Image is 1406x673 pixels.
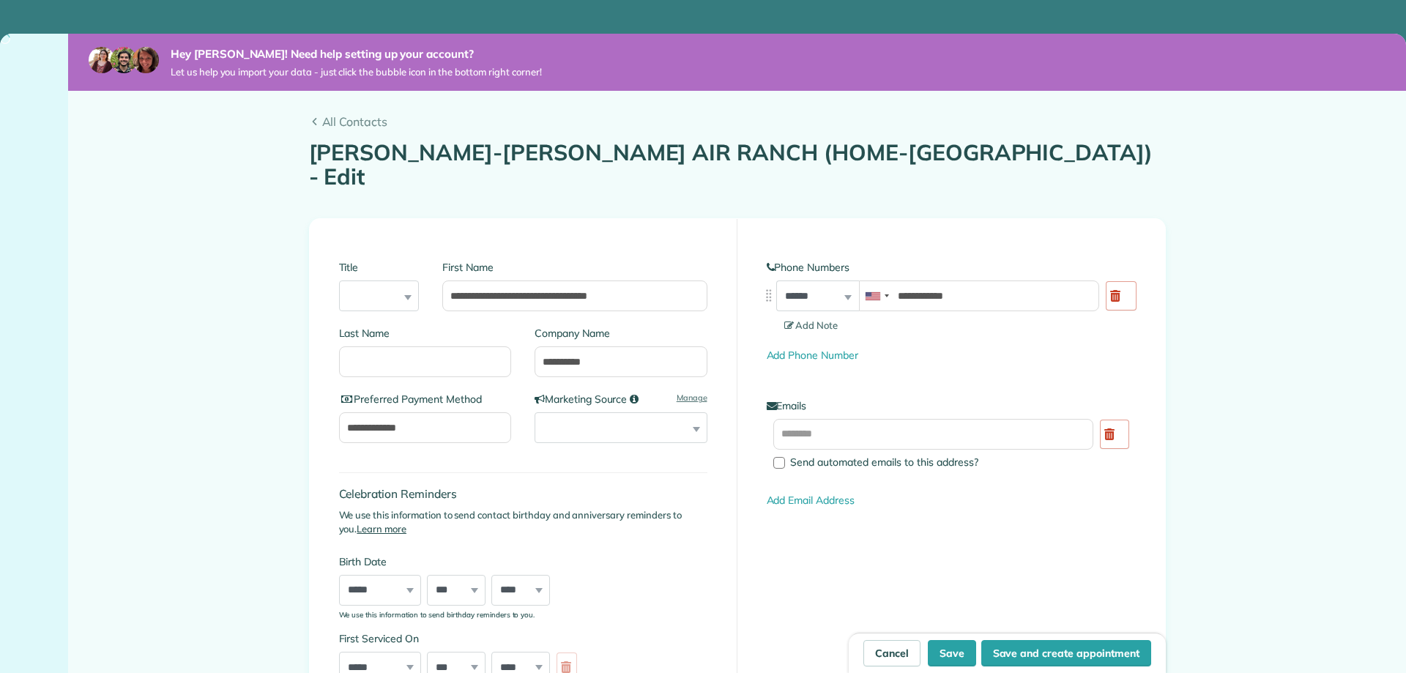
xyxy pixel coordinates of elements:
[339,554,584,569] label: Birth Date
[442,260,707,275] label: First Name
[89,47,115,73] img: maria-72a9807cf96188c08ef61303f053569d2e2a8a1cde33d635c8a3ac13582a053d.jpg
[860,281,893,311] div: United States: +1
[339,631,584,646] label: First Serviced On
[784,319,838,331] span: Add Note
[863,640,920,666] a: Cancel
[928,640,976,666] button: Save
[767,349,858,362] a: Add Phone Number
[339,392,512,406] label: Preferred Payment Method
[309,113,1166,130] a: All Contacts
[171,47,542,62] strong: Hey [PERSON_NAME]! Need help setting up your account?
[767,260,1136,275] label: Phone Numbers
[339,508,707,537] p: We use this information to send contact birthday and anniversary reminders to you.
[790,456,978,469] span: Send automated emails to this address?
[111,47,137,73] img: jorge-587dff0eeaa6aab1f244e6dc62b8924c3b6ad411094392a53c71c6c4a576187d.jpg
[309,141,1166,189] h1: [PERSON_NAME]-[PERSON_NAME] AIR RANCH (HOME-[GEOGRAPHIC_DATA]) - Edit
[133,47,159,73] img: michelle-19f622bdf1676172e81f8f8fba1fb50e276960ebfe0243fe18214015130c80e4.jpg
[339,326,512,341] label: Last Name
[767,398,1136,413] label: Emails
[357,523,406,535] a: Learn more
[535,392,707,406] label: Marketing Source
[761,288,776,303] img: drag_indicator-119b368615184ecde3eda3c64c821f6cf29d3e2b97b89ee44bc31753036683e5.png
[339,610,535,619] sub: We use this information to send birthday reminders to you.
[981,640,1151,666] button: Save and create appointment
[339,488,707,500] h4: Celebration Reminders
[535,326,707,341] label: Company Name
[767,494,855,507] a: Add Email Address
[677,392,707,404] a: Manage
[339,260,420,275] label: Title
[322,113,1166,130] span: All Contacts
[171,66,542,78] span: Let us help you import your data - just click the bubble icon in the bottom right corner!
